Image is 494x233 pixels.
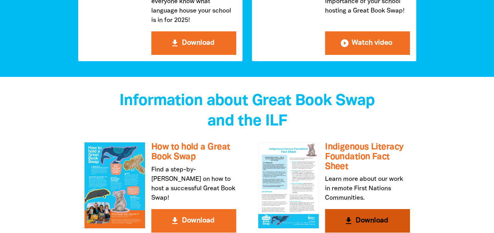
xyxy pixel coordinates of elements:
[151,31,236,55] button: get_app Download
[119,94,375,108] span: Information about Great Book Swap
[325,142,410,171] h3: Indigenous Literacy Foundation Fact Sheet
[340,38,349,48] i: play_circle_filled
[170,38,180,48] i: get_app
[170,216,180,226] i: get_app
[151,209,236,233] button: get_app Download
[325,209,410,233] button: get_app Download
[344,216,353,226] i: get_app
[208,114,287,129] span: and the ILF
[325,31,410,55] button: play_circle_filled Watch video
[151,142,236,162] h3: How to hold a Great Book Swap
